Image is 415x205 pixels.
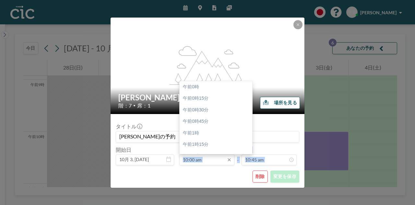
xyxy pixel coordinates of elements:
font: 午前0時30分 [183,107,208,112]
font: 変更を保存 [273,173,296,179]
font: 午前0時15分 [183,96,208,101]
font: 午前1時15分 [183,142,208,147]
button: 変更を保存 [270,171,299,183]
font: 午前0時 [183,84,199,89]
font: 午前1時 [183,130,199,135]
font: 午前1時30分 [183,153,208,159]
button: 削除 [253,171,268,183]
font: 開始日 [116,147,131,153]
font: • [133,103,136,108]
font: 場所を見る [274,100,297,105]
input: (タイトルなし) [116,131,299,142]
font: - [237,157,239,163]
font: 削除 [255,173,265,179]
font: 席：1 [137,102,150,109]
font: 階：7 [118,102,132,109]
font: [PERSON_NAME] [118,93,180,102]
font: タイトル [116,123,136,129]
font: 午前0時45分 [183,119,208,124]
button: 場所を見る [260,97,300,109]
